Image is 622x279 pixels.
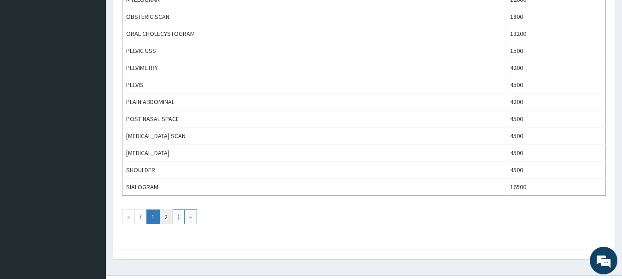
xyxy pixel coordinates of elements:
span: We're online! [53,82,127,175]
td: [MEDICAL_DATA] [122,145,506,162]
td: SIALOGRAM [122,179,506,196]
td: 13200 [506,25,605,42]
a: Go to page number 2 [159,209,173,224]
td: PELVIC USS [122,42,506,59]
td: 4500 [506,162,605,179]
td: 16500 [506,179,605,196]
a: Go to next page [172,209,185,224]
a: Go to page number 1 [146,209,160,224]
textarea: Type your message and hit 'Enter' [5,183,175,215]
td: 4500 [506,128,605,145]
img: d_794563401_company_1708531726252_794563401 [17,46,37,69]
td: PELVIMETRY [122,59,506,76]
a: Go to first page [122,209,135,224]
td: POST NASAL SPACE [122,110,506,128]
td: PELVIS [122,76,506,93]
div: Chat with us now [48,52,155,64]
td: SHOULDER [122,162,506,179]
a: Go to previous page [134,209,147,224]
a: Go to last page [184,209,197,224]
td: 4500 [506,110,605,128]
td: [MEDICAL_DATA] SCAN [122,128,506,145]
td: 4500 [506,76,605,93]
td: OBSTERIC SCAN [122,8,506,25]
td: 4500 [506,145,605,162]
td: 1500 [506,42,605,59]
td: 4200 [506,93,605,110]
td: 1800 [506,8,605,25]
div: Minimize live chat window [151,5,173,27]
td: 4200 [506,59,605,76]
td: ORAL CHOLECYSTOGRAM [122,25,506,42]
td: PLAIN ABDOMINAL [122,93,506,110]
